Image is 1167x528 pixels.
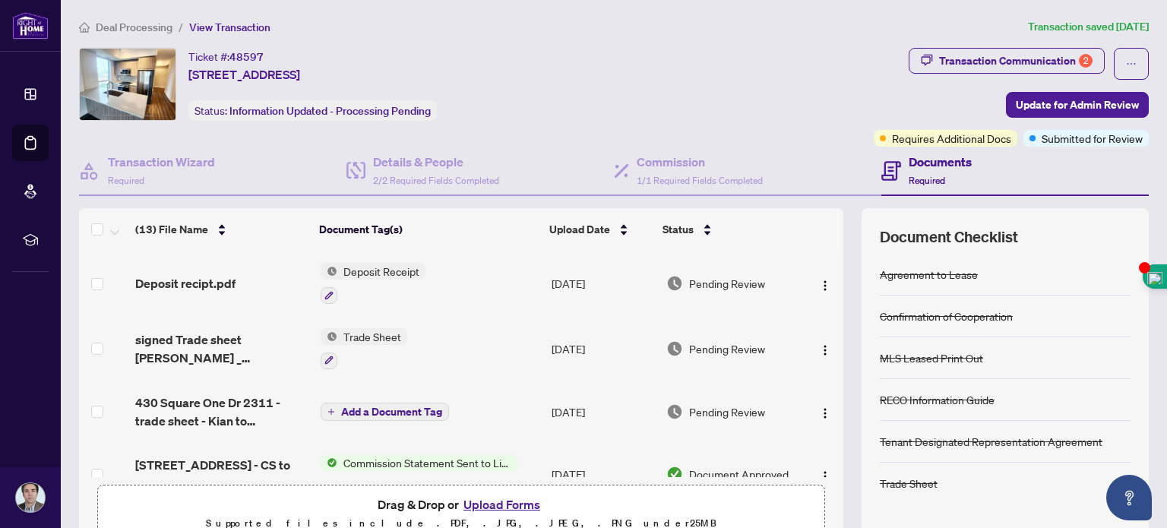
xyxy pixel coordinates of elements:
button: Transaction Communication2 [909,48,1105,74]
img: Logo [819,344,831,356]
img: Profile Icon [16,483,45,512]
div: 2 [1079,54,1093,68]
span: Pending Review [689,403,765,420]
div: Agreement to Lease [880,266,978,283]
span: Pending Review [689,340,765,357]
th: Document Tag(s) [313,208,543,251]
span: Document Checklist [880,226,1018,248]
span: Document Approved [689,466,789,482]
article: Transaction saved [DATE] [1028,18,1149,36]
span: Deal Processing [96,21,172,34]
span: Update for Admin Review [1016,93,1139,117]
img: Document Status [666,275,683,292]
img: Document Status [666,466,683,482]
td: [DATE] [546,316,660,381]
li: / [179,18,183,36]
span: Status [663,221,694,238]
span: Requires Additional Docs [892,130,1011,147]
span: Deposit Receipt [337,263,425,280]
img: Logo [819,280,831,292]
span: Deposit recipt.pdf [135,274,236,292]
img: Document Status [666,340,683,357]
span: plus [327,408,335,416]
button: Update for Admin Review [1006,92,1149,118]
span: (13) File Name [135,221,208,238]
h4: Documents [909,153,972,171]
span: Pending Review [689,275,765,292]
td: [DATE] [546,251,660,316]
span: Required [108,175,144,186]
span: 1/1 Required Fields Completed [637,175,763,186]
span: Commission Statement Sent to Listing Brokerage [337,454,517,471]
button: Open asap [1106,475,1152,520]
span: ellipsis [1126,58,1137,69]
div: Status: [188,100,437,121]
button: Status IconDeposit Receipt [321,263,425,304]
span: 2/2 Required Fields Completed [373,175,499,186]
div: Tenant Designated Representation Agreement [880,433,1102,450]
div: MLS Leased Print Out [880,349,983,366]
img: IMG-W12296686_1.jpg [80,49,176,120]
img: Status Icon [321,454,337,471]
th: Status [656,208,799,251]
button: Logo [813,337,837,361]
span: 430 Square One Dr 2311 - trade sheet - Kian to Review.pdf [135,394,308,430]
td: [DATE] [546,381,660,442]
button: Status IconTrade Sheet [321,328,407,369]
button: Add a Document Tag [321,403,449,421]
span: Drag & Drop or [378,495,545,514]
div: Ticket #: [188,48,264,65]
span: [STREET_ADDRESS] - CS to listing brokerage.pdf [135,456,308,492]
span: [STREET_ADDRESS] [188,65,300,84]
span: Add a Document Tag [341,406,442,417]
span: signed Trade sheet [PERSON_NAME] _ myAbode.pdf [135,330,308,367]
img: logo [12,11,49,40]
button: Logo [813,462,837,486]
button: Status IconCommission Statement Sent to Listing Brokerage [321,454,517,495]
span: View Transaction [189,21,270,34]
span: home [79,22,90,33]
div: Confirmation of Cooperation [880,308,1013,324]
span: 48597 [229,50,264,64]
button: Logo [813,271,837,296]
span: Required [909,175,945,186]
h4: Transaction Wizard [108,153,215,171]
span: Trade Sheet [337,328,407,345]
img: Logo [819,470,831,482]
div: Transaction Communication [939,49,1093,73]
div: RECO Information Guide [880,391,995,408]
button: Add a Document Tag [321,402,449,422]
img: Status Icon [321,328,337,345]
span: Upload Date [549,221,610,238]
img: Logo [819,407,831,419]
img: Status Icon [321,263,337,280]
td: [DATE] [546,442,660,507]
th: (13) File Name [129,208,313,251]
div: Trade Sheet [880,475,938,492]
span: Information Updated - Processing Pending [229,104,431,118]
h4: Commission [637,153,763,171]
h4: Details & People [373,153,499,171]
th: Upload Date [543,208,657,251]
span: Submitted for Review [1042,130,1143,147]
button: Logo [813,400,837,424]
button: Upload Forms [459,495,545,514]
img: Document Status [666,403,683,420]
